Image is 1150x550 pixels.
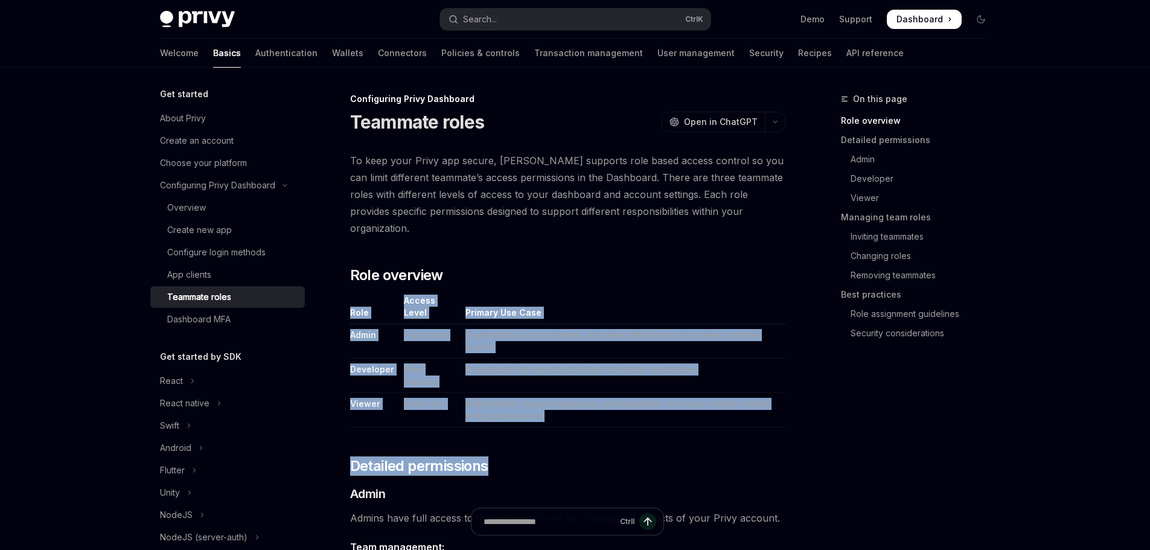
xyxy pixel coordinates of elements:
[798,39,832,68] a: Recipes
[350,364,394,374] strong: Developer
[839,13,872,25] a: Support
[150,219,305,241] a: Create new app
[399,359,461,393] td: Most features
[150,197,305,219] a: Overview
[846,39,904,68] a: API reference
[841,208,1000,227] a: Managing team roles
[896,13,943,25] span: Dashboard
[484,508,615,535] input: Ask a question...
[150,264,305,286] a: App clients
[160,111,206,126] div: About Privy
[841,266,1000,285] a: Removing teammates
[160,374,183,388] div: React
[463,12,497,27] div: Search...
[841,285,1000,304] a: Best practices
[150,309,305,330] a: Dashboard MFA
[800,13,825,25] a: Demo
[213,39,241,68] a: Basics
[440,8,711,30] button: Open search
[160,11,235,28] img: dark logo
[332,39,363,68] a: Wallets
[841,130,1000,150] a: Detailed permissions
[534,39,643,68] a: Transaction management
[461,359,785,393] td: Developers who need to build and configure applications
[853,92,907,106] span: On this page
[887,10,962,29] a: Dashboard
[167,223,232,237] div: Create new app
[441,39,520,68] a: Policies & controls
[167,312,231,327] div: Dashboard MFA
[461,324,785,359] td: Team leads, account owners, and senior developers who need complete control
[657,39,735,68] a: User management
[841,304,1000,324] a: Role assignment guidelines
[167,267,211,282] div: App clients
[350,266,443,285] span: Role overview
[150,107,305,129] a: About Privy
[350,398,380,409] strong: Viewer
[150,152,305,174] a: Choose your platform
[150,459,305,481] button: Toggle Flutter section
[150,130,305,152] a: Create an account
[150,504,305,526] button: Toggle NodeJS section
[350,330,376,340] strong: Admin
[639,513,656,530] button: Send message
[160,441,191,455] div: Android
[461,295,785,324] th: Primary Use Case
[841,169,1000,188] a: Developer
[150,392,305,414] button: Toggle React native section
[841,188,1000,208] a: Viewer
[841,324,1000,343] a: Security considerations
[685,14,703,24] span: Ctrl K
[461,393,785,427] td: Stakeholders, support engineers, and teammates who need visibility without editing permissions
[662,112,765,132] button: Open in ChatGPT
[255,39,318,68] a: Authentication
[160,87,208,101] h5: Get started
[150,241,305,263] a: Configure login methods
[160,463,185,478] div: Flutter
[350,111,485,133] h1: Teammate roles
[167,245,266,260] div: Configure login methods
[160,39,199,68] a: Welcome
[841,150,1000,169] a: Admin
[350,93,785,105] div: Configuring Privy Dashboard
[350,485,386,502] span: Admin
[167,200,206,215] div: Overview
[841,246,1000,266] a: Changing roles
[160,350,241,364] h5: Get started by SDK
[150,437,305,459] button: Toggle Android section
[971,10,991,29] button: Toggle dark mode
[350,295,399,324] th: Role
[160,508,193,522] div: NodeJS
[150,415,305,436] button: Toggle Swift section
[378,39,427,68] a: Connectors
[150,526,305,548] button: Toggle NodeJS (server-auth) section
[150,482,305,504] button: Toggle Unity section
[160,530,248,545] div: NodeJS (server-auth)
[684,116,758,128] span: Open in ChatGPT
[399,324,461,359] td: Full access
[150,370,305,392] button: Toggle React section
[150,174,305,196] button: Toggle Configuring Privy Dashboard section
[399,295,461,324] th: Access Level
[749,39,784,68] a: Security
[841,111,1000,130] a: Role overview
[160,485,180,500] div: Unity
[160,418,179,433] div: Swift
[350,152,785,237] span: To keep your Privy app secure, [PERSON_NAME] supports role based access control so you can limit ...
[160,133,234,148] div: Create an account
[841,227,1000,246] a: Inviting teammates
[160,156,247,170] div: Choose your platform
[160,396,209,411] div: React native
[160,178,275,193] div: Configuring Privy Dashboard
[399,393,461,427] td: Read-only
[350,456,488,476] span: Detailed permissions
[167,290,231,304] div: Teammate roles
[150,286,305,308] a: Teammate roles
